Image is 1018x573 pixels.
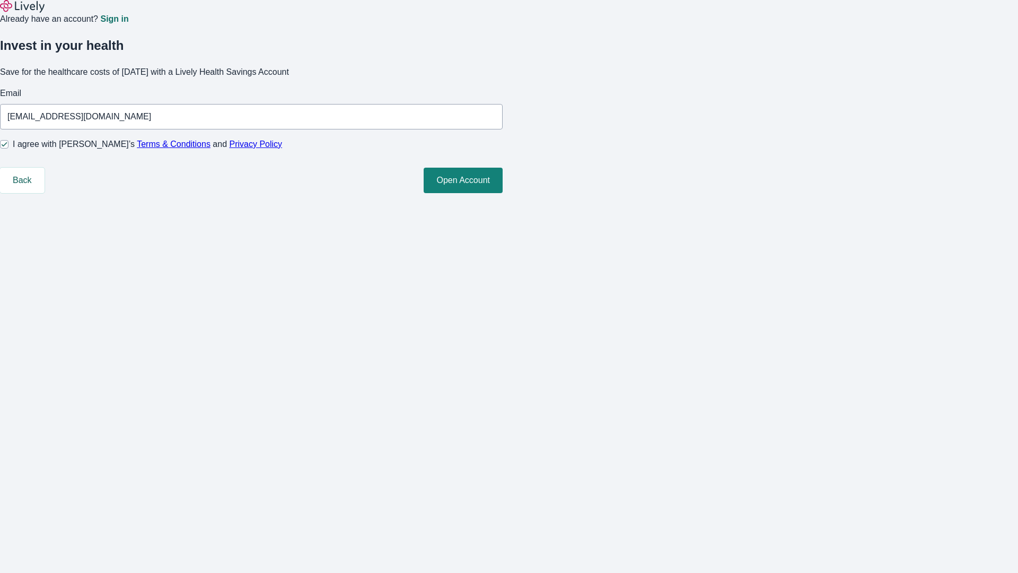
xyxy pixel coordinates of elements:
a: Sign in [100,15,128,23]
button: Open Account [424,168,503,193]
a: Privacy Policy [230,140,283,149]
span: I agree with [PERSON_NAME]’s and [13,138,282,151]
a: Terms & Conditions [137,140,210,149]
